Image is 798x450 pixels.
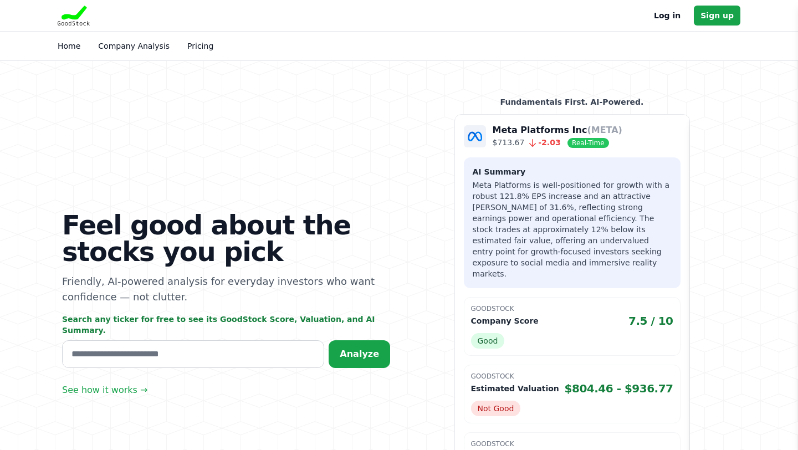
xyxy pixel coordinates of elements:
span: Real-Time [567,138,608,148]
h3: AI Summary [473,166,672,177]
span: Good [471,333,505,349]
span: -2.03 [524,138,560,147]
span: (META) [587,125,622,135]
p: Meta Platforms is well-positioned for growth with a robust 121.8% EPS increase and an attractive ... [473,180,672,279]
a: Log in [654,9,681,22]
span: Not Good [471,401,521,416]
span: $804.46 - $936.77 [565,381,673,396]
h1: Feel good about the stocks you pick [62,212,390,265]
a: Home [58,42,80,50]
p: GoodStock [471,439,673,448]
span: Analyze [340,349,379,359]
p: Company Score [471,315,539,326]
img: Goodstock Logo [58,6,90,25]
p: Friendly, AI-powered analysis for everyday investors who want confidence — not clutter. [62,274,390,305]
a: Sign up [694,6,740,25]
button: Analyze [329,340,390,368]
p: $713.67 [493,137,622,149]
p: Search any ticker for free to see its GoodStock Score, Valuation, and AI Summary. [62,314,390,336]
p: GoodStock [471,304,673,313]
p: GoodStock [471,372,673,381]
p: Fundamentals First. AI-Powered. [454,96,690,108]
a: Pricing [187,42,213,50]
p: Meta Platforms Inc [493,124,622,137]
img: Company Logo [464,125,486,147]
span: 7.5 / 10 [628,313,673,329]
a: Company Analysis [98,42,170,50]
p: Estimated Valuation [471,383,559,394]
a: See how it works → [62,383,147,397]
